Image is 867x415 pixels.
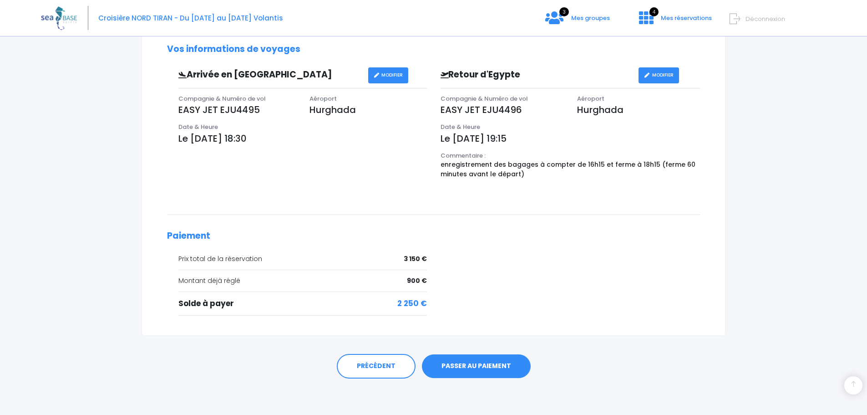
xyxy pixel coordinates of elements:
[404,254,427,264] span: 3 150 €
[441,123,480,131] span: Date & Heure
[167,44,700,55] h2: Vos informations de voyages
[407,276,427,286] span: 900 €
[178,132,427,145] p: Le [DATE] 18:30
[559,7,569,16] span: 3
[368,67,409,83] a: MODIFIER
[571,14,610,22] span: Mes groupes
[178,276,427,286] div: Montant déjà réglé
[661,14,712,22] span: Mes réservations
[577,94,604,103] span: Aéroport
[441,103,563,117] p: EASY JET EJU4496
[639,67,679,83] a: MODIFIER
[337,354,416,379] a: PRÉCÉDENT
[98,13,283,23] span: Croisière NORD TIRAN - Du [DATE] au [DATE] Volantis
[745,15,785,23] span: Déconnexion
[441,151,486,160] span: Commentaire :
[167,231,700,241] h2: Paiement
[441,160,700,179] p: enregistrement des bagages à compter de 16h15 et ferme à 18h15 (ferme 60 minutes avant le départ)
[178,298,427,310] div: Solde à payer
[422,354,531,378] a: PASSER AU PAIEMENT
[632,17,717,26] a: 4 Mes réservations
[441,94,528,103] span: Compagnie & Numéro de vol
[178,123,218,131] span: Date & Heure
[434,70,639,80] h3: Retour d'Egypte
[178,254,427,264] div: Prix total de la réservation
[397,298,427,310] span: 2 250 €
[309,94,337,103] span: Aéroport
[577,103,700,117] p: Hurghada
[309,103,427,117] p: Hurghada
[441,132,700,145] p: Le [DATE] 19:15
[649,7,659,16] span: 4
[178,103,296,117] p: EASY JET EJU4495
[172,70,368,80] h3: Arrivée en [GEOGRAPHIC_DATA]
[538,17,617,26] a: 3 Mes groupes
[178,94,266,103] span: Compagnie & Numéro de vol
